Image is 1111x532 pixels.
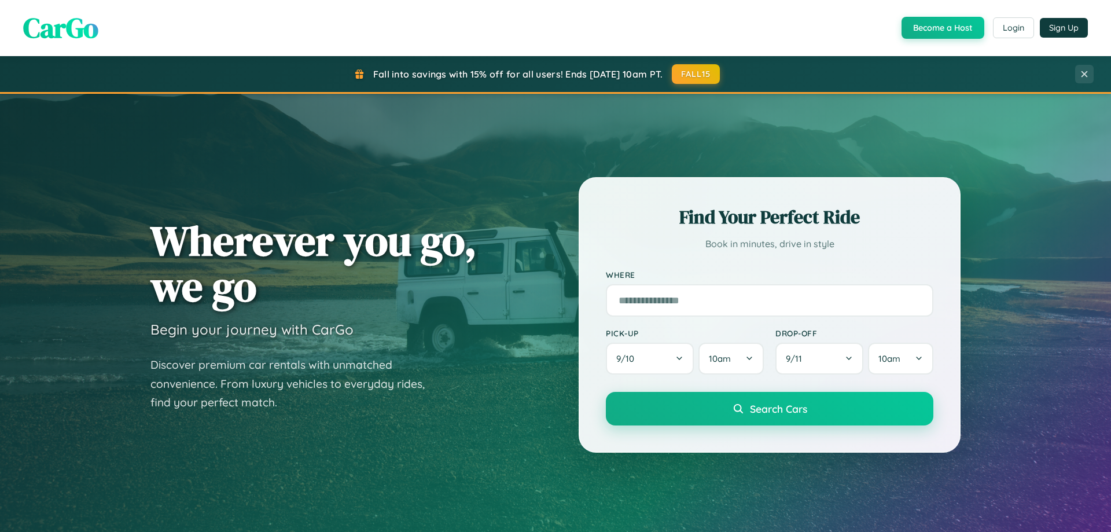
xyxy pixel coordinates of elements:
[775,328,933,338] label: Drop-off
[150,218,477,309] h1: Wherever you go, we go
[709,353,731,364] span: 10am
[606,204,933,230] h2: Find Your Perfect Ride
[878,353,900,364] span: 10am
[606,343,694,375] button: 9/10
[1040,18,1088,38] button: Sign Up
[672,64,720,84] button: FALL15
[23,9,98,47] span: CarGo
[606,270,933,280] label: Where
[606,236,933,252] p: Book in minutes, drive in style
[993,17,1034,38] button: Login
[150,355,440,412] p: Discover premium car rentals with unmatched convenience. From luxury vehicles to everyday rides, ...
[616,353,640,364] span: 9 / 10
[606,392,933,425] button: Search Cars
[775,343,863,375] button: 9/11
[750,402,807,415] span: Search Cars
[373,68,663,80] span: Fall into savings with 15% off for all users! Ends [DATE] 10am PT.
[606,328,764,338] label: Pick-up
[150,321,354,338] h3: Begin your journey with CarGo
[902,17,984,39] button: Become a Host
[786,353,808,364] span: 9 / 11
[698,343,764,375] button: 10am
[868,343,933,375] button: 10am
